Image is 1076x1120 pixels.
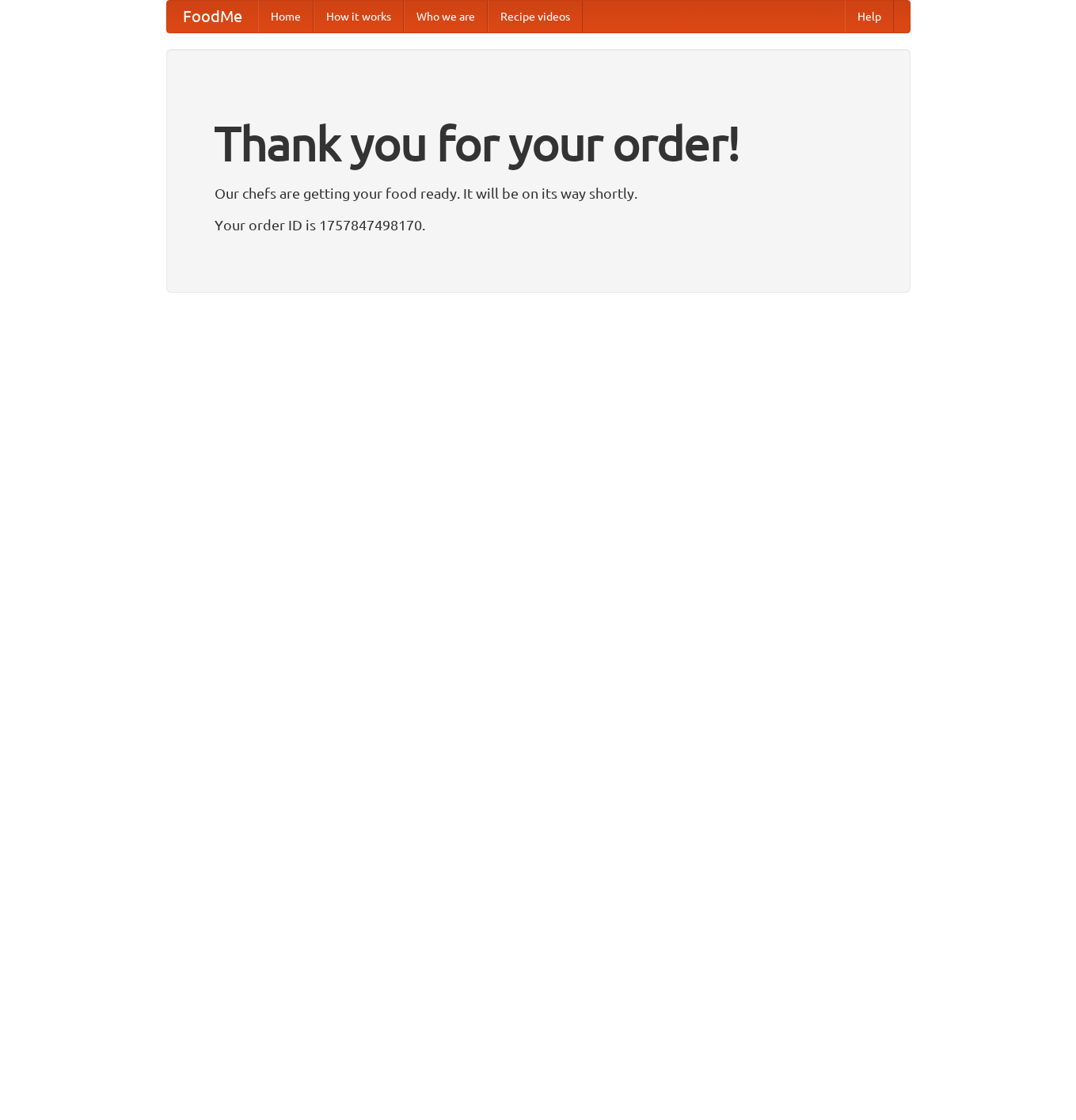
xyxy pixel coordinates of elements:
a: Recipe videos [488,1,583,32]
p: Your order ID is 1757847498170. [215,213,862,237]
h1: Thank you for your order! [215,105,862,181]
a: How it works [314,1,404,32]
a: Help [845,1,894,32]
a: FoodMe [167,1,258,32]
a: Home [258,1,314,32]
a: Who we are [404,1,488,32]
p: Our chefs are getting your food ready. It will be on its way shortly. [215,181,862,205]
